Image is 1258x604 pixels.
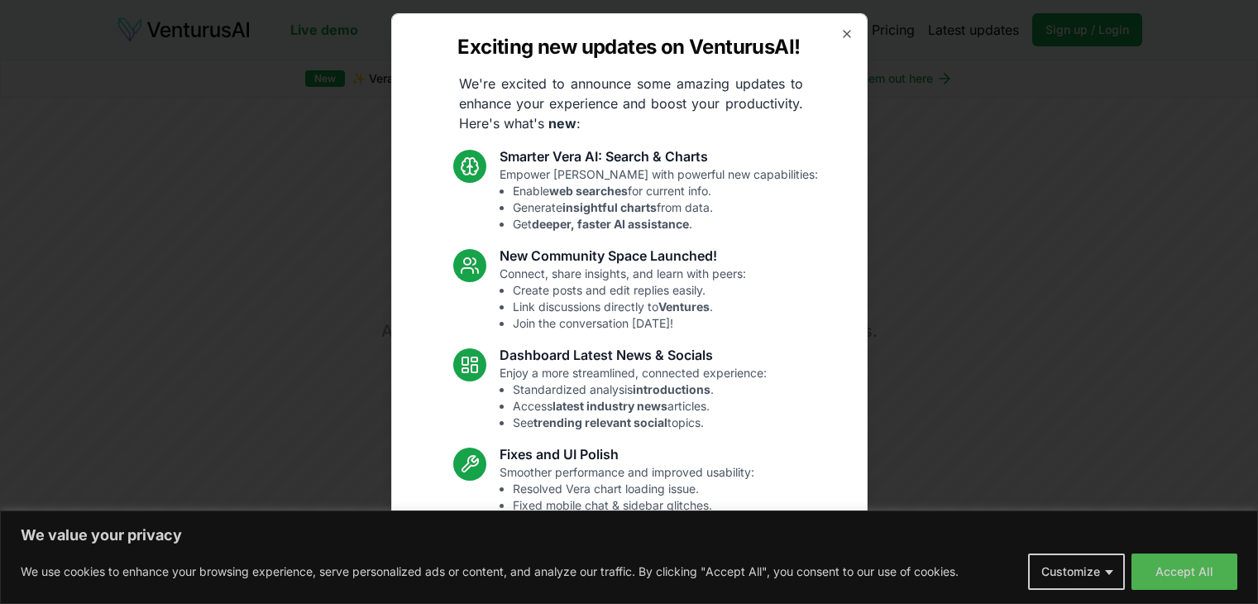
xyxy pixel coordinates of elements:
[513,199,818,216] li: Generate from data.
[549,184,628,198] strong: web searches
[562,200,657,214] strong: insightful charts
[513,481,754,497] li: Resolved Vera chart loading issue.
[500,166,818,232] p: Empower [PERSON_NAME] with powerful new capabilities:
[513,415,767,431] li: See topics.
[513,315,746,332] li: Join the conversation [DATE]!
[500,345,767,365] h3: Dashboard Latest News & Socials
[658,300,710,314] strong: Ventures
[500,146,818,166] h3: Smarter Vera AI: Search & Charts
[457,34,800,60] h2: Exciting new updates on VenturusAI!
[633,382,710,396] strong: introductions
[552,399,667,413] strong: latest industry news
[548,115,576,132] strong: new
[500,365,767,431] p: Enjoy a more streamlined, connected experience:
[513,216,818,232] li: Get .
[500,266,746,332] p: Connect, share insights, and learn with peers:
[513,497,754,514] li: Fixed mobile chat & sidebar glitches.
[500,444,754,464] h3: Fixes and UI Polish
[446,74,816,133] p: We're excited to announce some amazing updates to enhance your experience and boost your producti...
[500,246,746,266] h3: New Community Space Launched!
[513,183,818,199] li: Enable for current info.
[500,464,754,530] p: Smoother performance and improved usability:
[513,398,767,415] li: Access articles.
[513,514,754,530] li: Enhanced overall UI consistency.
[533,415,667,429] strong: trending relevant social
[513,282,746,299] li: Create posts and edit replies easily.
[532,217,689,231] strong: deeper, faster AI assistance
[513,381,767,398] li: Standardized analysis .
[444,544,815,603] p: These updates are designed to make VenturusAI more powerful, intuitive, and user-friendly. Let us...
[513,299,746,315] li: Link discussions directly to .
